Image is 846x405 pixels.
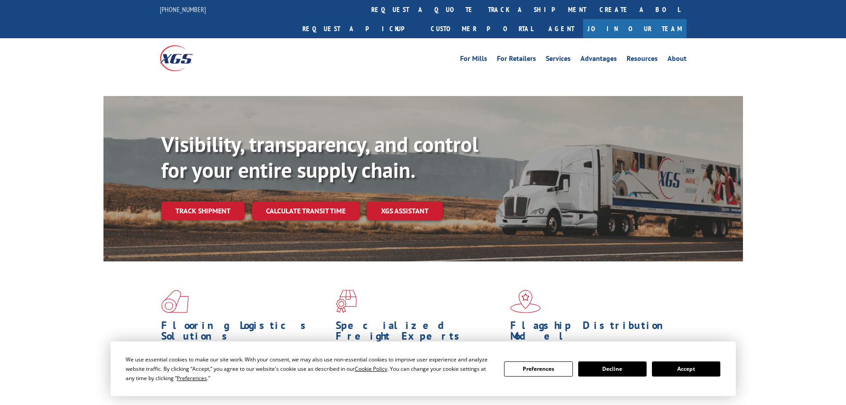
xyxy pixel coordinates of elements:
[540,19,583,38] a: Agent
[126,355,493,383] div: We use essential cookies to make our site work. With your consent, we may also use non-essential ...
[424,19,540,38] a: Customer Portal
[177,374,207,382] span: Preferences
[652,361,720,377] button: Accept
[546,55,571,65] a: Services
[161,130,478,184] b: Visibility, transparency, and control for your entire supply chain.
[161,290,189,313] img: xgs-icon-total-supply-chain-intelligence-red
[504,361,572,377] button: Preferences
[296,19,424,38] a: Request a pickup
[367,201,443,221] a: XGS ASSISTANT
[578,361,647,377] button: Decline
[161,201,245,220] a: Track shipment
[161,320,329,346] h1: Flooring Logistics Solutions
[336,290,357,313] img: xgs-icon-focused-on-flooring-red
[583,19,687,38] a: Join Our Team
[355,365,387,373] span: Cookie Policy
[580,55,617,65] a: Advantages
[510,290,541,313] img: xgs-icon-flagship-distribution-model-red
[460,55,487,65] a: For Mills
[160,5,206,14] a: [PHONE_NUMBER]
[336,320,504,346] h1: Specialized Freight Experts
[667,55,687,65] a: About
[252,201,360,221] a: Calculate transit time
[111,341,736,396] div: Cookie Consent Prompt
[510,320,678,346] h1: Flagship Distribution Model
[497,55,536,65] a: For Retailers
[627,55,658,65] a: Resources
